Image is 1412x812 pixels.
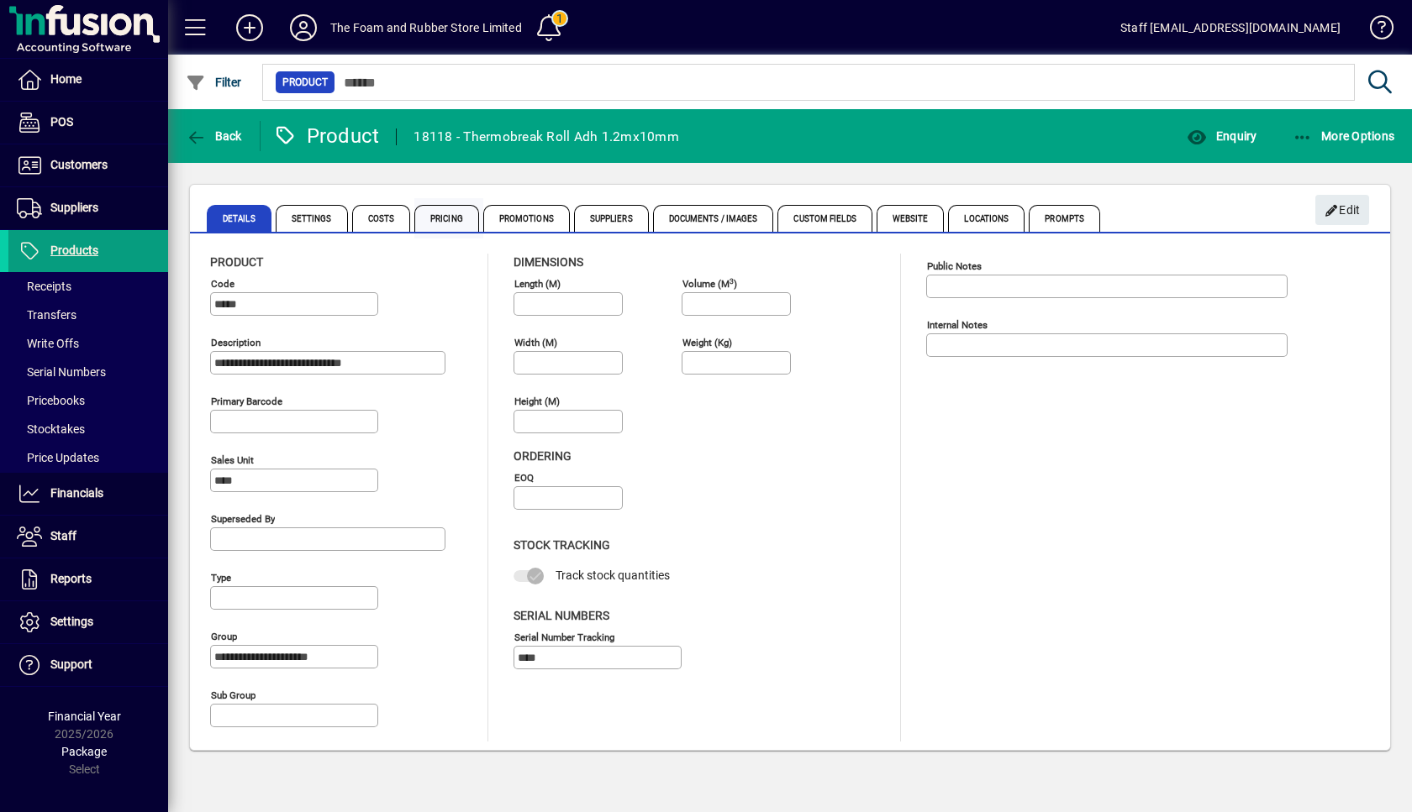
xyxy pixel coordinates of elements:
[17,422,85,436] span: Stocktakes
[1325,196,1361,224] span: Edit
[414,123,679,150] div: 18118 - Thermobreak Roll Adh 1.2mx10mm
[1357,3,1391,58] a: Knowledge Base
[168,121,261,151] app-page-header-button: Back
[211,572,231,584] mat-label: Type
[330,14,522,41] div: The Foam and Rubber Store Limited
[8,644,168,686] a: Support
[1288,121,1399,151] button: More Options
[1315,195,1369,225] button: Edit
[17,308,76,322] span: Transfers
[50,201,98,214] span: Suppliers
[210,255,263,269] span: Product
[483,205,570,232] span: Promotions
[8,386,168,415] a: Pricebooks
[61,745,107,758] span: Package
[211,278,234,290] mat-label: Code
[50,72,82,86] span: Home
[653,205,774,232] span: Documents / Images
[574,205,649,232] span: Suppliers
[514,396,560,407] mat-label: Height (m)
[50,572,92,585] span: Reports
[730,276,734,285] sup: 3
[186,129,242,143] span: Back
[514,278,561,290] mat-label: Length (m)
[514,538,610,552] span: Stock Tracking
[514,472,534,484] mat-label: EOQ
[682,278,737,290] mat-label: Volume (m )
[50,486,103,500] span: Financials
[514,631,614,642] mat-label: Serial Number tracking
[1187,129,1257,143] span: Enquiry
[211,689,256,701] mat-label: Sub group
[8,301,168,329] a: Transfers
[877,205,945,232] span: Website
[17,280,71,293] span: Receipts
[8,443,168,472] a: Price Updates
[948,205,1025,232] span: Locations
[48,710,121,723] span: Financial Year
[211,337,261,348] mat-label: Description
[273,123,380,149] div: Product
[211,396,282,407] mat-label: Primary barcode
[8,59,168,101] a: Home
[50,115,73,128] span: POS
[1120,14,1341,41] div: Staff [EMAIL_ADDRESS][DOMAIN_NAME]
[186,76,242,89] span: Filter
[8,102,168,144] a: POS
[514,449,572,463] span: Ordering
[50,657,92,671] span: Support
[1183,121,1261,151] button: Enquiry
[1029,205,1100,232] span: Prompts
[927,260,982,272] mat-label: Public Notes
[50,529,76,542] span: Staff
[777,205,872,232] span: Custom Fields
[8,329,168,358] a: Write Offs
[182,121,246,151] button: Back
[514,337,557,348] mat-label: Width (m)
[17,337,79,350] span: Write Offs
[1293,129,1395,143] span: More Options
[50,244,98,257] span: Products
[207,205,271,232] span: Details
[8,473,168,515] a: Financials
[17,451,99,464] span: Price Updates
[8,601,168,643] a: Settings
[17,394,85,407] span: Pricebooks
[8,358,168,386] a: Serial Numbers
[223,13,277,43] button: Add
[182,67,246,97] button: Filter
[8,272,168,301] a: Receipts
[50,158,108,171] span: Customers
[8,187,168,229] a: Suppliers
[211,513,275,525] mat-label: Superseded by
[17,365,106,379] span: Serial Numbers
[682,337,732,348] mat-label: Weight (Kg)
[927,319,988,331] mat-label: Internal Notes
[8,144,168,186] a: Customers
[211,454,254,466] mat-label: Sales unit
[8,516,168,558] a: Staff
[50,615,93,628] span: Settings
[277,13,330,43] button: Profile
[8,415,168,443] a: Stocktakes
[352,205,411,232] span: Costs
[8,558,168,600] a: Reports
[276,205,348,232] span: Settings
[514,609,609,622] span: Serial Numbers
[211,631,237,642] mat-label: Group
[556,568,670,582] span: Track stock quantities
[414,205,479,232] span: Pricing
[282,74,328,91] span: Product
[514,255,583,269] span: Dimensions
